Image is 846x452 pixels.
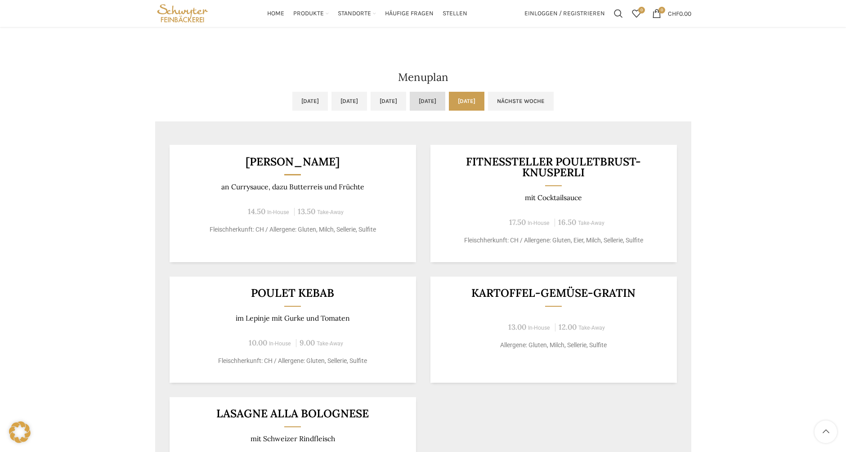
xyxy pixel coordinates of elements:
[371,92,406,111] a: [DATE]
[648,4,696,22] a: 0 CHF0.00
[815,421,837,443] a: Scroll to top button
[627,4,645,22] div: Meine Wunschliste
[267,9,284,18] span: Home
[180,183,405,191] p: an Currysauce, dazu Butterreis und Früchte
[293,4,329,22] a: Produkte
[267,4,284,22] a: Home
[509,217,526,227] span: 17.50
[441,340,666,350] p: Allergene: Gluten, Milch, Sellerie, Sulfite
[249,338,267,348] span: 10.00
[385,4,434,22] a: Häufige Fragen
[578,220,604,226] span: Take-Away
[180,225,405,234] p: Fleischherkunft: CH / Allergene: Gluten, Milch, Sellerie, Sulfite
[155,9,210,17] a: Site logo
[317,209,344,215] span: Take-Away
[338,4,376,22] a: Standorte
[269,340,291,347] span: In-House
[317,340,343,347] span: Take-Away
[215,4,519,22] div: Main navigation
[559,322,577,332] span: 12.00
[488,92,554,111] a: Nächste Woche
[298,206,315,216] span: 13.50
[524,10,605,17] span: Einloggen / Registrieren
[300,338,315,348] span: 9.00
[638,7,645,13] span: 0
[267,209,289,215] span: In-House
[528,325,550,331] span: In-House
[508,322,526,332] span: 13.00
[441,193,666,202] p: mit Cocktailsauce
[609,4,627,22] a: Suchen
[668,9,691,17] bdi: 0.00
[558,217,576,227] span: 16.50
[180,434,405,443] p: mit Schweizer Rindfleisch
[155,72,691,83] h2: Menuplan
[520,4,609,22] a: Einloggen / Registrieren
[180,156,405,167] h3: [PERSON_NAME]
[658,7,665,13] span: 0
[338,9,371,18] span: Standorte
[627,4,645,22] a: 0
[410,92,445,111] a: [DATE]
[441,236,666,245] p: Fleischherkunft: CH / Allergene: Gluten, Eier, Milch, Sellerie, Sulfite
[385,9,434,18] span: Häufige Fragen
[449,92,484,111] a: [DATE]
[248,206,265,216] span: 14.50
[578,325,605,331] span: Take-Away
[443,9,467,18] span: Stellen
[180,314,405,322] p: im Lepinje mit Gurke und Tomaten
[180,287,405,299] h3: Poulet Kebab
[441,156,666,178] h3: Fitnessteller Pouletbrust-Knusperli
[668,9,679,17] span: CHF
[292,92,328,111] a: [DATE]
[180,356,405,366] p: Fleischherkunft: CH / Allergene: Gluten, Sellerie, Sulfite
[180,408,405,419] h3: Lasagne alla Bolognese
[528,220,550,226] span: In-House
[441,287,666,299] h3: Kartoffel-Gemüse-Gratin
[331,92,367,111] a: [DATE]
[293,9,324,18] span: Produkte
[443,4,467,22] a: Stellen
